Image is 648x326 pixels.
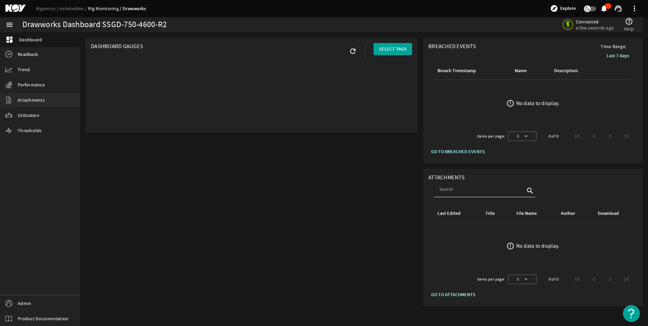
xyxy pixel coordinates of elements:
[506,242,514,250] mat-icon: error_outline
[515,67,527,75] div: Name
[18,66,30,73] span: Trend
[607,53,629,59] b: Last 7 days
[19,36,42,43] span: Dashboard
[561,210,575,217] div: Author
[477,133,505,140] div: Items per page:
[439,186,525,192] input: Search
[624,25,634,32] span: Help
[576,19,614,25] span: Connected
[560,210,589,217] div: Author
[18,300,31,307] span: Admin
[526,187,534,195] i: search
[549,276,559,283] div: 0 of 0
[623,305,640,322] button: Open Resource Center
[431,148,485,155] span: GO TO BREACHED EVENTS
[517,210,537,217] div: File Name
[600,4,608,13] mat-icon: notifications
[18,315,68,322] span: Product Documentation
[5,21,14,29] mat-icon: menu
[123,5,146,12] a: Drawworks
[554,67,578,75] div: Description
[549,133,559,140] div: 0 of 0
[431,291,475,298] span: GO TO ATTACHMENTS
[18,127,42,134] span: Thresholds
[576,25,614,31] span: a few seconds ago
[428,289,478,301] button: GO TO ATTACHMENTS
[553,67,601,75] div: Description
[88,5,122,12] a: Rig Monitoring
[560,5,576,12] span: Explore
[614,4,622,13] mat-icon: support_agent
[625,17,633,25] mat-icon: help_outline
[91,43,143,50] span: Dashboard Gauges
[595,43,632,50] span: Time Range:
[516,243,560,249] div: No data to display.
[18,112,39,119] span: Utilization
[438,210,461,217] div: Last Edited
[36,5,60,12] a: Rigsentry
[506,99,514,107] mat-icon: error_outline
[477,276,505,283] div: Items per page:
[5,36,14,44] mat-icon: dashboard
[516,100,560,107] div: No data to display.
[22,21,167,28] div: Drawworks Dashboard SSGD-750-4600-R2
[428,174,465,181] span: Attachments
[626,0,643,17] button: more_vert
[514,67,545,75] div: Name
[18,51,38,58] span: Readback
[604,50,632,62] button: Last 7 days
[60,5,88,12] a: Askeladden
[485,210,495,217] div: Title
[349,47,357,55] mat-icon: refresh
[598,210,619,217] div: Download
[18,81,45,88] span: Performance
[550,4,558,13] mat-icon: explore
[437,67,506,75] div: Breach Timestamp
[379,46,407,53] span: SELECT TAGS
[547,3,579,14] button: Explore
[437,210,476,217] div: Last Edited
[373,43,412,55] button: SELECT TAGS
[484,210,507,217] div: Title
[428,43,476,50] span: Breached Events
[515,210,552,217] div: File Name
[428,146,488,158] button: GO TO BREACHED EVENTS
[438,67,476,75] div: Breach Timestamp
[18,97,45,103] span: Attachments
